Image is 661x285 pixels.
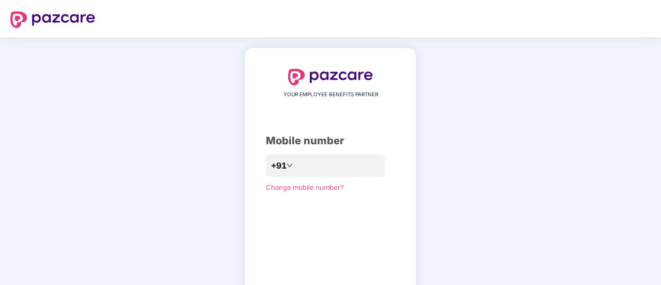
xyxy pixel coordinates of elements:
[266,183,344,191] a: Change mobile number?
[266,133,395,149] div: Mobile number
[271,159,287,172] span: +91
[283,91,378,99] span: YOUR EMPLOYEE BENEFITS PARTNER
[10,11,95,28] img: logo
[287,162,293,169] span: down
[288,69,373,85] img: logo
